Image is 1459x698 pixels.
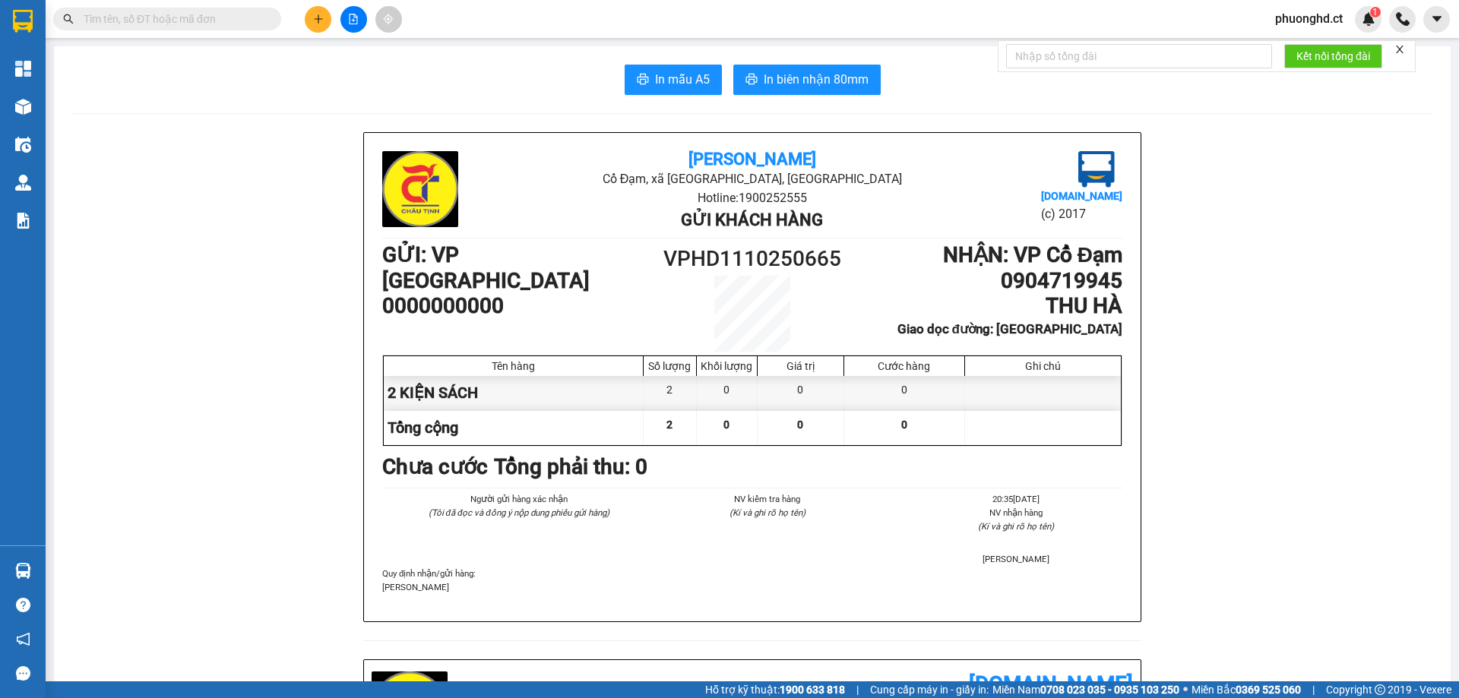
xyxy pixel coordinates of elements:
button: caret-down [1423,6,1450,33]
div: 2 KIỆN SÁCH [384,376,644,410]
span: question-circle [16,598,30,612]
b: Gửi khách hàng [681,210,823,229]
h1: 0904719945 [845,268,1122,294]
h1: THU HÀ [845,293,1122,319]
span: message [16,666,30,681]
span: 2 [666,418,673,431]
img: solution-icon [15,213,31,229]
button: printerIn biên nhận 80mm [733,65,881,95]
b: NHẬN : VP Cổ Đạm [943,242,1122,267]
button: aim [375,6,402,33]
div: 0 [758,376,844,410]
button: file-add [340,6,367,33]
div: Số lượng [647,360,692,372]
li: Cổ Đạm, xã [GEOGRAPHIC_DATA], [GEOGRAPHIC_DATA] [142,37,635,56]
div: 0 [697,376,758,410]
span: Cung cấp máy in - giấy in: [870,681,989,698]
span: Tổng cộng [388,418,458,437]
span: printer [745,73,758,87]
span: 1 [1372,7,1378,17]
img: logo.jpg [1078,151,1115,188]
strong: 1900 633 818 [780,684,845,696]
div: Giá trị [761,360,840,372]
span: copyright [1375,684,1385,695]
img: warehouse-icon [15,563,31,579]
input: Nhập số tổng đài [1006,44,1272,68]
span: Miền Nam [992,681,1179,698]
img: warehouse-icon [15,175,31,191]
span: | [856,681,859,698]
i: (Kí và ghi rõ họ tên) [978,521,1054,532]
img: logo-vxr [13,10,33,33]
span: file-add [348,14,359,24]
li: Người gửi hàng xác nhận [413,492,625,506]
button: Kết nối tổng đài [1284,44,1382,68]
div: Khối lượng [701,360,753,372]
span: plus [313,14,324,24]
span: Miền Bắc [1192,681,1301,698]
img: logo.jpg [382,151,458,227]
b: GỬI : VP [GEOGRAPHIC_DATA] [382,242,590,293]
p: [PERSON_NAME] [382,580,1122,594]
button: plus [305,6,331,33]
span: search [63,14,74,24]
span: | [1312,681,1315,698]
b: [DOMAIN_NAME] [1041,190,1122,202]
span: ⚪️ [1183,687,1188,693]
span: 0 [901,418,907,431]
li: NV kiểm tra hàng [661,492,873,506]
img: dashboard-icon [15,61,31,77]
span: In mẫu A5 [655,70,710,89]
div: 2 [644,376,697,410]
span: In biên nhận 80mm [764,70,869,89]
b: GỬI : VP [GEOGRAPHIC_DATA] [19,110,226,161]
span: printer [637,73,649,87]
strong: 0369 525 060 [1236,684,1301,696]
li: Hotline: 1900252555 [142,56,635,75]
div: Ghi chú [969,360,1117,372]
span: 0 [797,418,803,431]
img: icon-new-feature [1362,12,1375,26]
span: aim [383,14,394,24]
img: logo.jpg [19,19,95,95]
span: Kết nối tổng đài [1296,48,1370,65]
img: phone-icon [1396,12,1410,26]
b: Giao dọc đường: [GEOGRAPHIC_DATA] [897,321,1122,336]
h1: VPHD1110250665 [660,242,845,276]
input: Tìm tên, số ĐT hoặc mã đơn [84,11,263,27]
span: phuonghd.ct [1263,9,1355,28]
strong: 0708 023 035 - 0935 103 250 [1040,684,1179,696]
b: [DOMAIN_NAME] [969,671,1133,696]
div: Tên hàng [388,360,639,372]
img: warehouse-icon [15,99,31,115]
i: (Tôi đã đọc và đồng ý nộp dung phiếu gửi hàng) [429,507,609,518]
span: 0 [723,418,729,431]
span: caret-down [1430,12,1444,26]
li: (c) 2017 [1041,204,1122,223]
li: Hotline: 1900252555 [505,188,999,207]
li: NV nhận hàng [910,506,1122,520]
span: notification [16,632,30,646]
li: 20:35[DATE] [910,492,1122,506]
div: 0 [844,376,965,410]
div: Quy định nhận/gửi hàng : [382,567,1122,594]
b: Chưa cước [382,454,488,479]
div: Cước hàng [848,360,961,372]
span: close [1394,44,1405,55]
span: Hỗ trợ kỹ thuật: [705,681,845,698]
li: [PERSON_NAME] [910,552,1122,566]
img: warehouse-icon [15,137,31,153]
li: Cổ Đạm, xã [GEOGRAPHIC_DATA], [GEOGRAPHIC_DATA] [505,169,999,188]
b: [PERSON_NAME] [688,150,816,169]
button: printerIn mẫu A5 [625,65,722,95]
h1: 0000000000 [382,293,660,319]
i: (Kí và ghi rõ họ tên) [729,507,805,518]
b: Tổng phải thu: 0 [494,454,647,479]
sup: 1 [1370,7,1381,17]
